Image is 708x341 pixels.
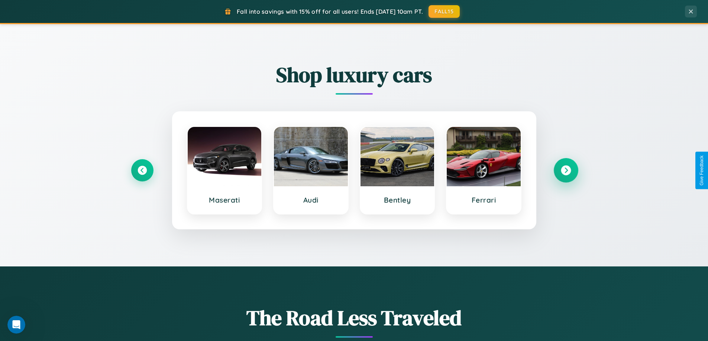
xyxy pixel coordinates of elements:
h3: Ferrari [454,196,513,204]
button: FALL15 [429,5,460,18]
h3: Bentley [368,196,427,204]
iframe: Intercom live chat [7,316,25,334]
h3: Audi [281,196,340,204]
span: Fall into savings with 15% off for all users! Ends [DATE] 10am PT. [237,8,423,15]
h2: Shop luxury cars [131,60,577,89]
h1: The Road Less Traveled [131,304,577,332]
h3: Maserati [195,196,254,204]
div: Give Feedback [699,155,704,186]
